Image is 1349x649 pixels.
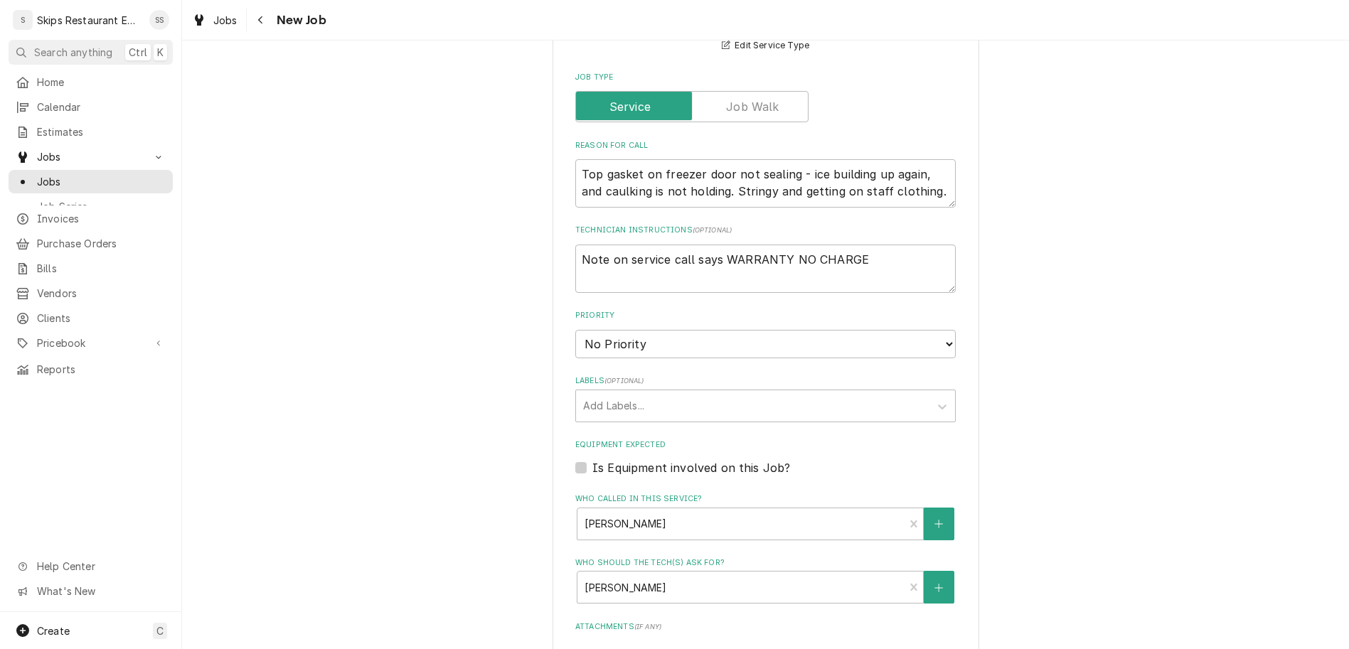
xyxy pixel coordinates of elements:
span: Search anything [34,45,112,60]
div: Technician Instructions [575,225,956,292]
textarea: Top gasket on freezer door not sealing - ice building up again, and caulking is not holding. Stri... [575,159,956,208]
a: Job Series [9,195,173,218]
div: Priority [575,310,956,358]
a: Reports [9,358,173,381]
a: Home [9,70,173,94]
div: Job Type [575,72,956,122]
label: Who called in this service? [575,493,956,505]
button: Edit Service Type [720,37,811,55]
div: Who called in this service? [575,493,956,540]
span: Estimates [37,124,166,139]
div: Reason For Call [575,140,956,208]
span: Invoices [37,211,166,226]
span: ( optional ) [604,377,644,385]
span: Pricebook [37,336,144,350]
label: Job Type [575,72,956,83]
span: What's New [37,584,164,599]
label: Reason For Call [575,140,956,151]
span: Jobs [37,174,166,189]
svg: Create New Contact [934,583,943,593]
label: Is Equipment involved on this Job? [592,459,790,476]
textarea: Note on service call says WARRANTY NO CHARGE [575,245,956,293]
span: ( optional ) [693,226,732,234]
span: Ctrl [129,45,147,60]
label: Priority [575,310,956,321]
a: Clients [9,306,173,330]
label: Attachments [575,621,956,633]
a: Invoices [9,207,173,230]
label: Who should the tech(s) ask for? [575,557,956,569]
a: Bills [9,257,173,280]
a: Purchase Orders [9,232,173,255]
a: Jobs [9,170,173,193]
div: S [13,10,33,30]
svg: Create New Contact [934,519,943,529]
label: Equipment Expected [575,439,956,451]
a: Calendar [9,95,173,119]
a: Go to Pricebook [9,331,173,355]
div: Labels [575,375,956,422]
span: K [157,45,164,60]
span: Home [37,75,166,90]
span: Bills [37,261,166,276]
button: Create New Contact [924,508,954,540]
span: Job Series [37,199,166,214]
span: Purchase Orders [37,236,166,251]
a: Go to What's New [9,579,173,603]
a: Go to Help Center [9,554,173,578]
a: Go to Jobs [9,145,173,168]
a: Jobs [186,9,243,32]
span: Help Center [37,559,164,574]
span: Vendors [37,286,166,301]
div: SS [149,10,169,30]
span: ( if any ) [634,623,661,631]
a: Estimates [9,120,173,144]
div: Shan Skipper's Avatar [149,10,169,30]
button: Search anythingCtrlK [9,40,173,65]
div: Skips Restaurant Equipment [37,13,142,28]
span: C [156,623,164,638]
span: Create [37,625,70,637]
span: Jobs [213,13,238,28]
label: Labels [575,375,956,387]
span: Calendar [37,100,166,114]
label: Technician Instructions [575,225,956,236]
button: Create New Contact [924,571,954,604]
span: Reports [37,362,166,377]
span: Jobs [37,149,144,164]
div: Equipment Expected [575,439,956,476]
span: Clients [37,311,166,326]
div: Who should the tech(s) ask for? [575,557,956,604]
button: Navigate back [250,9,272,31]
span: New Job [272,11,326,30]
a: Vendors [9,281,173,305]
